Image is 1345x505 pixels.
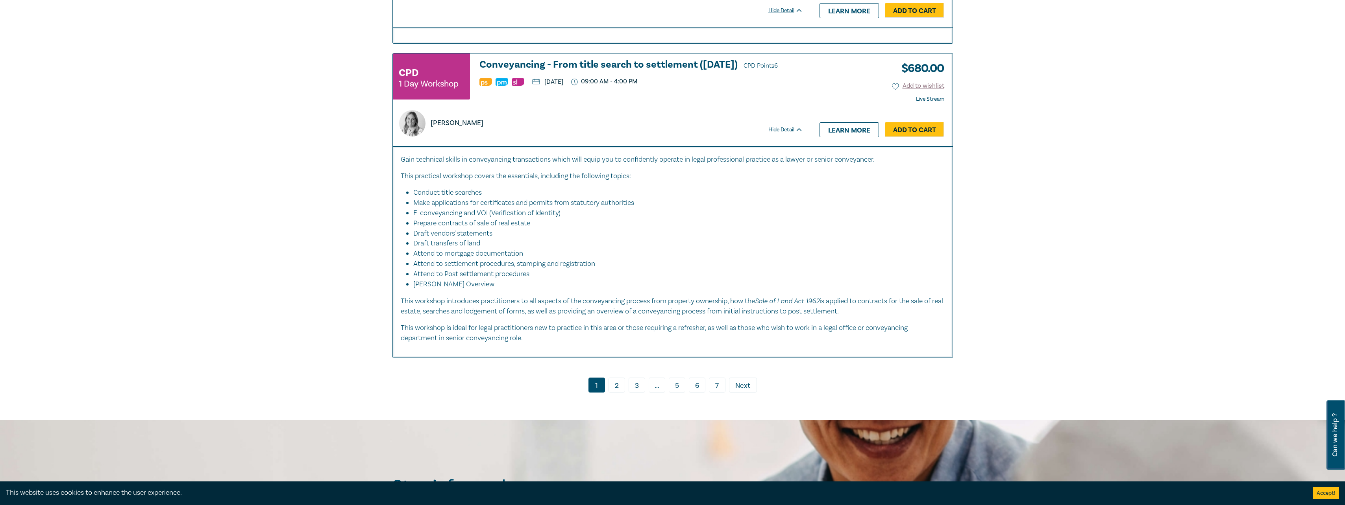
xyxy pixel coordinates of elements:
em: Sale of Land Act 1962 [755,297,820,305]
a: Add to Cart [885,3,944,18]
a: Learn more [820,3,879,18]
div: This website uses cookies to enhance the user experience. [6,488,1301,498]
strong: Live Stream [916,96,944,103]
h2: Stay informed. [392,476,578,497]
div: Hide Detail [768,126,812,134]
img: Practice Management & Business Skills [496,78,508,86]
a: Learn more [820,122,879,137]
img: Substantive Law [512,78,524,86]
small: 1 Day Workshop [399,80,459,88]
li: E-conveyancing and VOI (Verification of Identity) [413,208,937,218]
a: 3 [629,378,645,393]
p: This workshop introduces practitioners to all aspects of the conveyancing process from property o... [401,296,945,317]
li: Make applications for certificates and permits from statutory authorities [413,198,937,208]
li: Draft transfers of land [413,238,937,249]
img: Professional Skills [479,78,492,86]
li: [PERSON_NAME] Overview [413,279,945,289]
p: 09:00 AM - 4:00 PM [571,78,638,85]
div: Hide Detail [768,7,812,15]
p: [DATE] [532,79,563,85]
a: Add to Cart [885,122,944,137]
p: This workshop is ideal for legal practitioners new to practice in this area or those requiring a ... [401,323,945,343]
img: https://s3.ap-southeast-2.amazonaws.com/leo-cussen-store-production-content/Contacts/Lydia%20East... [399,110,426,136]
h3: $ 680.00 [895,59,944,77]
span: ... [649,378,665,393]
li: Conduct title searches [413,188,937,198]
li: Draft vendors' statements [413,229,937,239]
a: 1 [588,378,605,393]
a: 2 [609,378,625,393]
a: 6 [689,378,705,393]
a: Conveyancing - From title search to settlement ([DATE]) CPD Points6 [479,59,803,71]
span: Next [735,381,750,391]
p: [PERSON_NAME] [431,118,483,128]
span: Can we help ? [1331,405,1339,465]
p: Gain technical skills in conveyancing transactions which will equip you to confidently operate in... [401,155,945,165]
button: Accept cookies [1313,487,1339,499]
a: 5 [669,378,685,393]
li: Attend to Post settlement procedures [413,269,937,279]
a: Next [729,378,757,393]
li: Prepare contracts of sale of real estate [413,218,937,229]
p: This practical workshop covers the essentials, including the following topics: [401,171,945,181]
span: CPD Points 6 [744,62,778,70]
a: 7 [709,378,725,393]
h3: CPD [399,66,418,80]
h3: Conveyancing - From title search to settlement ([DATE]) [479,59,803,71]
button: Add to wishlist [892,81,944,90]
li: Attend to settlement procedures, stamping and registration [413,259,937,269]
li: Attend to mortgage documentation [413,249,937,259]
